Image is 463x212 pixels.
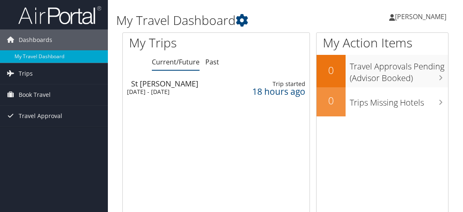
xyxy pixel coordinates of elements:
[152,57,200,67] a: Current/Future
[350,93,448,108] h3: Trips Missing Hotels
[127,88,214,96] div: [DATE] - [DATE]
[19,63,33,84] span: Trips
[350,57,448,84] h3: Travel Approvals Pending (Advisor Booked)
[317,87,448,116] a: 0Trips Missing Hotels
[19,106,62,126] span: Travel Approval
[242,80,306,88] div: Trip started
[205,57,219,67] a: Past
[317,55,448,87] a: 0Travel Approvals Pending (Advisor Booked)
[395,12,446,21] span: [PERSON_NAME]
[19,84,51,105] span: Book Travel
[129,34,226,52] h1: My Trips
[116,12,342,29] h1: My Travel Dashboard
[18,5,101,25] img: airportal-logo.png
[19,30,52,50] span: Dashboards
[389,4,455,29] a: [PERSON_NAME]
[317,63,346,77] h2: 0
[242,88,306,95] div: 18 hours ago
[317,94,346,108] h2: 0
[131,80,219,87] div: St [PERSON_NAME]
[317,34,448,52] h1: My Action Items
